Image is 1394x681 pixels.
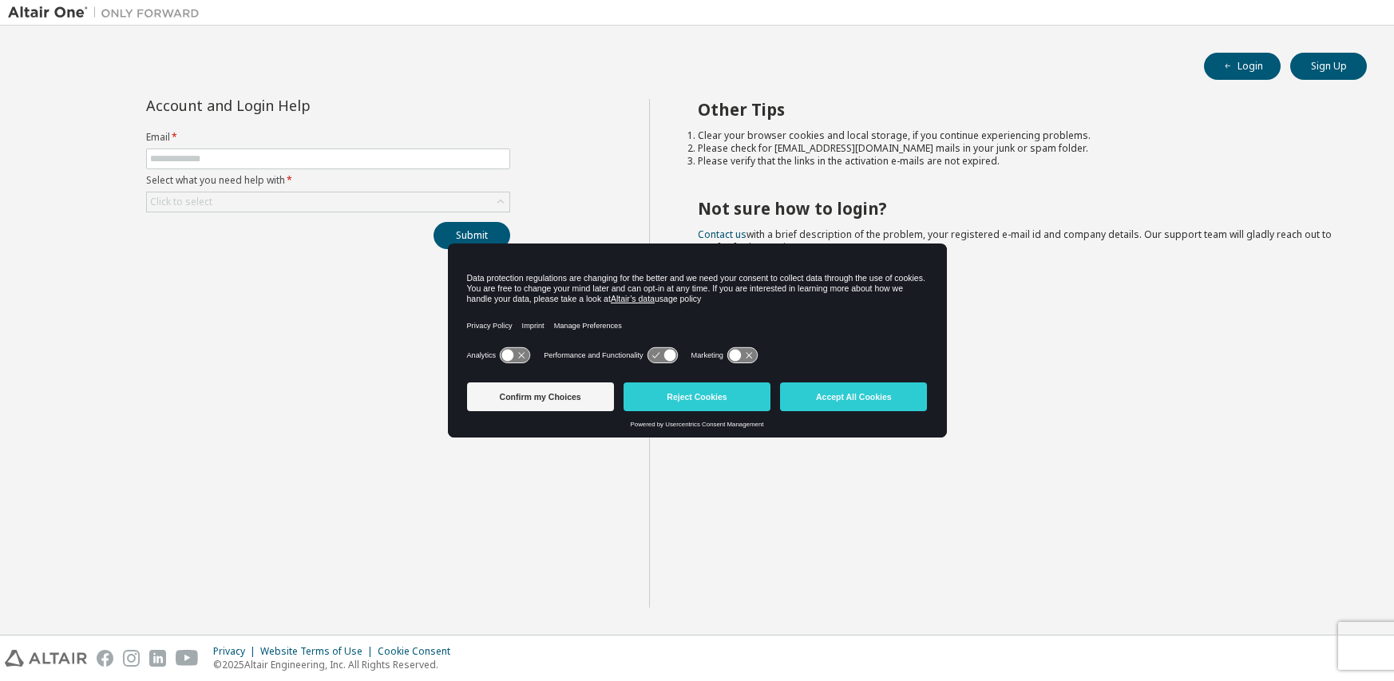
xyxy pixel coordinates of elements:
span: with a brief description of the problem, your registered e-mail id and company details. Our suppo... [698,228,1332,254]
img: Altair One [8,5,208,21]
button: Submit [434,222,510,249]
button: Sign Up [1290,53,1367,80]
div: Privacy [213,645,260,658]
h2: Not sure how to login? [698,198,1339,219]
label: Select what you need help with [146,174,510,187]
img: facebook.svg [97,650,113,667]
button: Login [1204,53,1281,80]
li: Please check for [EMAIL_ADDRESS][DOMAIN_NAME] mails in your junk or spam folder. [698,142,1339,155]
div: Account and Login Help [146,99,438,112]
div: Click to select [150,196,212,208]
img: instagram.svg [123,650,140,667]
div: Click to select [147,192,509,212]
h2: Other Tips [698,99,1339,120]
a: Contact us [698,228,747,241]
p: © 2025 Altair Engineering, Inc. All Rights Reserved. [213,658,460,671]
div: Website Terms of Use [260,645,378,658]
img: linkedin.svg [149,650,166,667]
img: youtube.svg [176,650,199,667]
label: Email [146,131,510,144]
img: altair_logo.svg [5,650,87,667]
li: Clear your browser cookies and local storage, if you continue experiencing problems. [698,129,1339,142]
div: Cookie Consent [378,645,460,658]
li: Please verify that the links in the activation e-mails are not expired. [698,155,1339,168]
